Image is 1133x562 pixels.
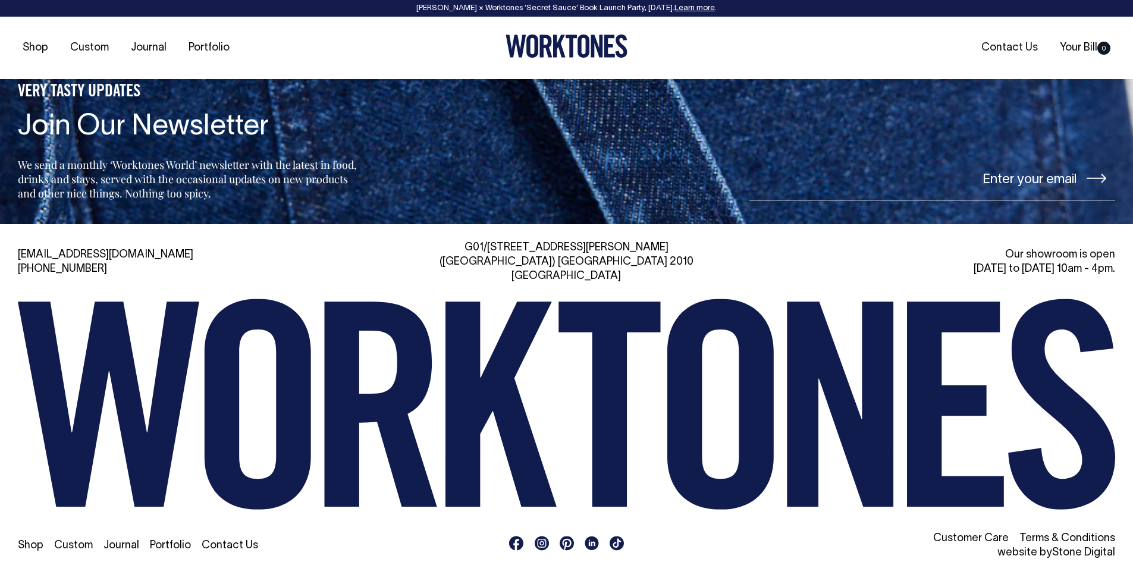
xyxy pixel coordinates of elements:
a: Journal [126,38,171,58]
a: Terms & Conditions [1019,533,1115,544]
a: Shop [18,541,43,551]
a: Learn more [674,5,715,12]
a: Stone Digital [1052,548,1115,558]
a: Contact Us [202,541,258,551]
a: [PHONE_NUMBER] [18,264,107,274]
a: Portfolio [150,541,191,551]
a: [EMAIL_ADDRESS][DOMAIN_NAME] [18,250,193,260]
p: We send a monthly ‘Worktones World’ newsletter with the latest in food, drinks and stays, served ... [18,158,360,200]
div: [PERSON_NAME] × Worktones ‘Secret Sauce’ Book Launch Party, [DATE]. . [12,4,1121,12]
li: website by [761,546,1115,560]
div: Our showroom is open [DATE] to [DATE] 10am - 4pm. [761,248,1115,277]
a: Your Bill0 [1055,38,1115,58]
a: Custom [65,38,114,58]
h5: VERY TASTY UPDATES [18,82,360,102]
h4: Join Our Newsletter [18,112,360,143]
div: G01/[STREET_ADDRESS][PERSON_NAME] ([GEOGRAPHIC_DATA]) [GEOGRAPHIC_DATA] 2010 [GEOGRAPHIC_DATA] [390,241,743,284]
a: Journal [103,541,139,551]
a: Portfolio [184,38,234,58]
span: 0 [1097,42,1110,55]
a: Customer Care [933,533,1009,544]
a: Contact Us [977,38,1043,58]
a: Custom [54,541,93,551]
input: Enter your email [749,156,1115,200]
a: Shop [18,38,53,58]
